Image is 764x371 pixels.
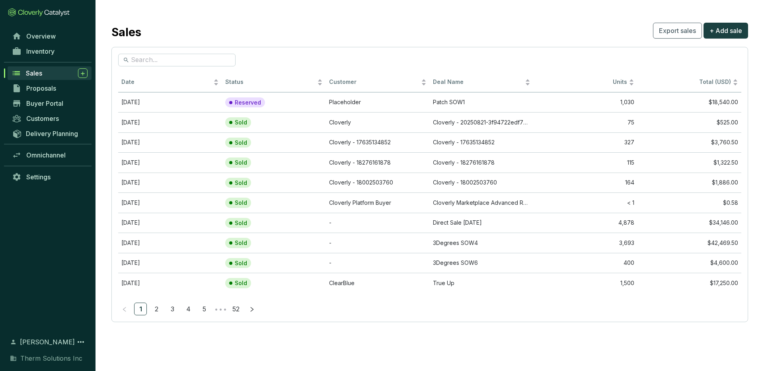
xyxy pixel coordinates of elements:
[118,273,222,293] td: May 17 2024
[430,192,534,213] td: Cloverly Marketplace Advanced Refrigeration - ARS2021001 Jun 21
[326,192,430,213] td: Cloverly Platform Buyer
[8,97,92,110] a: Buyer Portal
[118,303,131,315] li: Previous Page
[122,307,127,312] span: left
[26,69,42,77] span: Sales
[20,354,82,363] span: Therm Solutions Inc
[235,139,247,146] p: Sold
[637,173,741,193] td: $1,886.00
[235,199,247,206] p: Sold
[8,66,92,80] a: Sales
[182,303,195,315] li: 4
[653,23,702,39] button: Export sales
[214,303,226,315] span: •••
[235,179,247,186] p: Sold
[534,152,637,173] td: 115
[534,213,637,233] td: 4,878
[326,73,430,92] th: Customer
[637,132,741,153] td: $3,760.50
[26,173,51,181] span: Settings
[118,173,222,193] td: Jul 15 2024
[150,303,162,315] a: 2
[534,192,637,213] td: < 1
[8,127,92,140] a: Delivery Planning
[637,112,741,132] td: $525.00
[534,233,637,253] td: 3,693
[326,273,430,293] td: ClearBlue
[134,303,147,315] li: 1
[430,273,534,293] td: True Up
[118,92,222,113] td: Sep 30 2025
[230,303,242,315] li: 52
[20,337,75,347] span: [PERSON_NAME]
[246,303,258,315] li: Next Page
[637,92,741,113] td: $18,540.00
[704,23,748,39] button: + Add sale
[26,151,66,159] span: Omnichannel
[26,32,56,40] span: Overview
[111,24,141,41] h2: Sales
[230,303,242,315] a: 52
[8,82,92,95] a: Proposals
[26,99,63,107] span: Buyer Portal
[235,239,247,247] p: Sold
[198,303,210,315] a: 5
[326,132,430,153] td: Cloverly - 17635134852
[235,119,247,126] p: Sold
[121,78,212,86] span: Date
[8,45,92,58] a: Inventory
[118,213,222,233] td: Dec 18 2023
[430,132,534,153] td: Cloverly - 17635134852
[235,280,247,287] p: Sold
[118,233,222,253] td: Aug 22 2024
[637,233,741,253] td: $42,469.50
[534,92,637,113] td: 1,030
[430,213,534,233] td: Direct Sale Dec 19
[150,303,163,315] li: 2
[182,303,194,315] a: 4
[326,173,430,193] td: Cloverly - 18002503760
[198,303,210,315] li: 5
[430,92,534,113] td: Patch SOW1
[326,233,430,253] td: -
[235,260,247,267] p: Sold
[326,112,430,132] td: Cloverly
[118,253,222,273] td: Jul 10 2024
[8,170,92,184] a: Settings
[637,213,741,233] td: $34,146.00
[534,132,637,153] td: 327
[225,78,316,86] span: Status
[537,78,627,86] span: Units
[26,115,59,122] span: Customers
[8,29,92,43] a: Overview
[709,26,742,35] span: + Add sale
[659,26,696,35] span: Export sales
[430,173,534,193] td: Cloverly - 18002503760
[326,92,430,113] td: Placeholder
[329,78,419,86] span: Customer
[118,152,222,173] td: Aug 13 2024
[8,112,92,125] a: Customers
[118,303,131,315] button: left
[8,148,92,162] a: Omnichannel
[430,233,534,253] td: 3Degrees SOW4
[26,47,55,55] span: Inventory
[246,303,258,315] button: right
[534,73,637,92] th: Units
[214,303,226,315] li: Next 5 Pages
[235,99,261,106] p: Reserved
[222,73,326,92] th: Status
[534,112,637,132] td: 75
[430,73,534,92] th: Deal Name
[637,152,741,173] td: $1,322.50
[699,78,731,85] span: Total (USD)
[166,303,179,315] li: 3
[166,303,178,315] a: 3
[118,112,222,132] td: Aug 21 2025
[326,152,430,173] td: Cloverly - 18276161878
[534,253,637,273] td: 400
[430,112,534,132] td: Cloverly - 20250821-3f94722edf78876360d6f3ebc04281
[118,192,222,213] td: Jun 21 2023
[326,213,430,233] td: -
[118,132,222,153] td: Oct 17 2024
